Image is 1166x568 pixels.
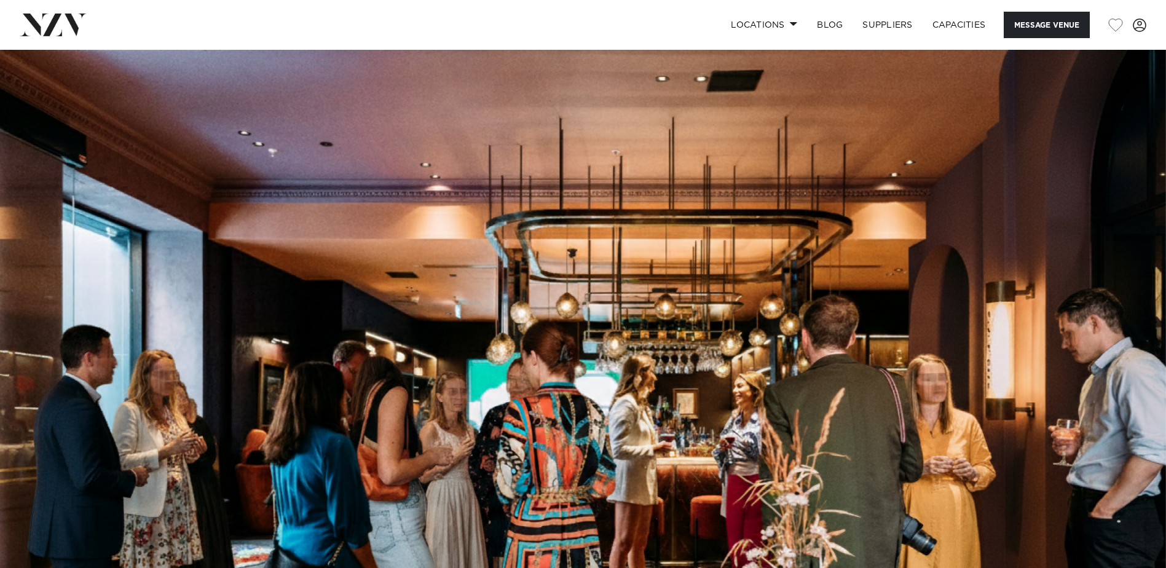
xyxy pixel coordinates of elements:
[1004,12,1090,38] button: Message Venue
[721,12,807,38] a: Locations
[923,12,996,38] a: Capacities
[20,14,87,36] img: nzv-logo.png
[853,12,922,38] a: SUPPLIERS
[807,12,853,38] a: BLOG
